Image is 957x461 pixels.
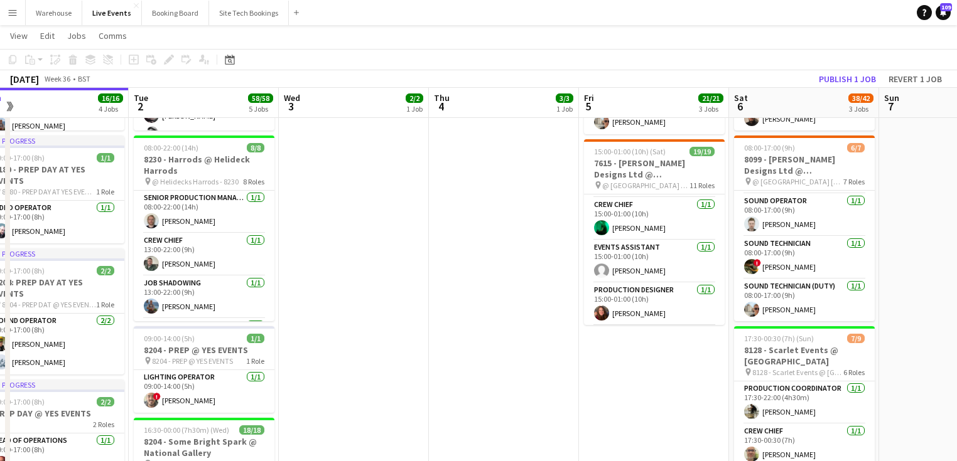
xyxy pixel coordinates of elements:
button: Booking Board [142,1,209,25]
button: Publish 1 job [814,71,881,87]
button: Warehouse [26,1,82,25]
a: Edit [35,28,60,44]
a: Jobs [62,28,91,44]
a: 109 [936,5,951,20]
div: [DATE] [10,73,39,85]
a: Comms [94,28,132,44]
button: Revert 1 job [884,71,947,87]
span: Jobs [67,30,86,41]
a: View [5,28,33,44]
span: Comms [99,30,127,41]
button: Site Tech Bookings [209,1,289,25]
span: Week 36 [41,74,73,83]
div: BST [78,74,90,83]
button: Live Events [82,1,142,25]
span: Edit [40,30,55,41]
span: 109 [940,3,952,11]
span: View [10,30,28,41]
